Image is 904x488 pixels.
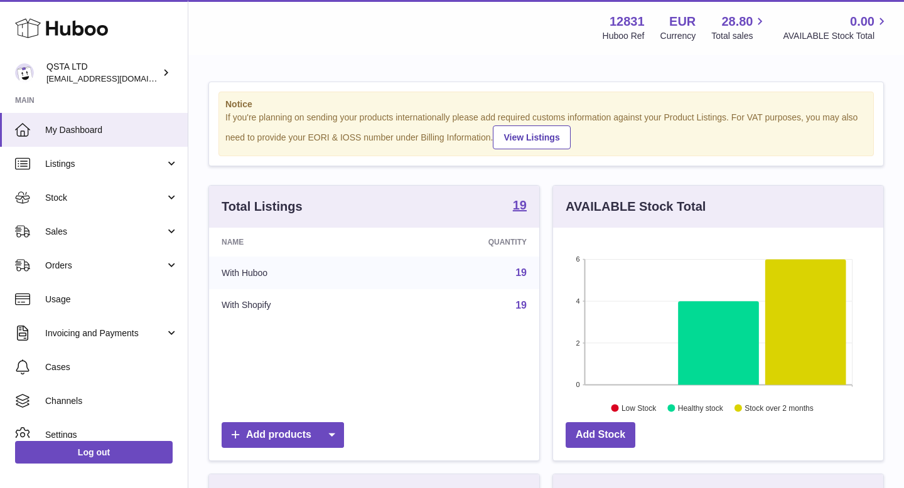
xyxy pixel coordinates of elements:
[513,199,527,211] strong: 19
[387,228,539,257] th: Quantity
[45,226,165,238] span: Sales
[46,61,159,85] div: QSTA LTD
[621,403,657,412] text: Low Stock
[209,257,387,289] td: With Huboo
[783,13,889,42] a: 0.00 AVAILABLE Stock Total
[850,13,874,30] span: 0.00
[603,30,645,42] div: Huboo Ref
[222,422,344,448] a: Add products
[711,30,767,42] span: Total sales
[222,198,303,215] h3: Total Listings
[711,13,767,42] a: 28.80 Total sales
[45,124,178,136] span: My Dashboard
[576,339,579,346] text: 2
[660,30,696,42] div: Currency
[15,441,173,464] a: Log out
[45,158,165,170] span: Listings
[45,294,178,305] span: Usage
[783,30,889,42] span: AVAILABLE Stock Total
[669,13,696,30] strong: EUR
[576,381,579,388] text: 0
[45,192,165,204] span: Stock
[45,395,178,407] span: Channels
[576,297,579,305] text: 4
[513,199,527,214] a: 19
[515,267,527,278] a: 19
[209,228,387,257] th: Name
[46,73,185,83] span: [EMAIL_ADDRESS][DOMAIN_NAME]
[225,112,867,149] div: If you're planning on sending your products internationally please add required customs informati...
[493,125,570,149] a: View Listings
[566,198,706,215] h3: AVAILABLE Stock Total
[45,429,178,441] span: Settings
[209,289,387,322] td: With Shopify
[225,98,867,110] strong: Notice
[721,13,753,30] span: 28.80
[566,422,635,448] a: Add Stock
[45,361,178,373] span: Cases
[576,255,579,263] text: 6
[15,63,34,82] img: rodcp10@gmail.com
[45,260,165,272] span: Orders
[745,403,813,412] text: Stock over 2 months
[515,300,527,310] a: 19
[678,403,724,412] text: Healthy stock
[610,13,645,30] strong: 12831
[45,327,165,339] span: Invoicing and Payments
